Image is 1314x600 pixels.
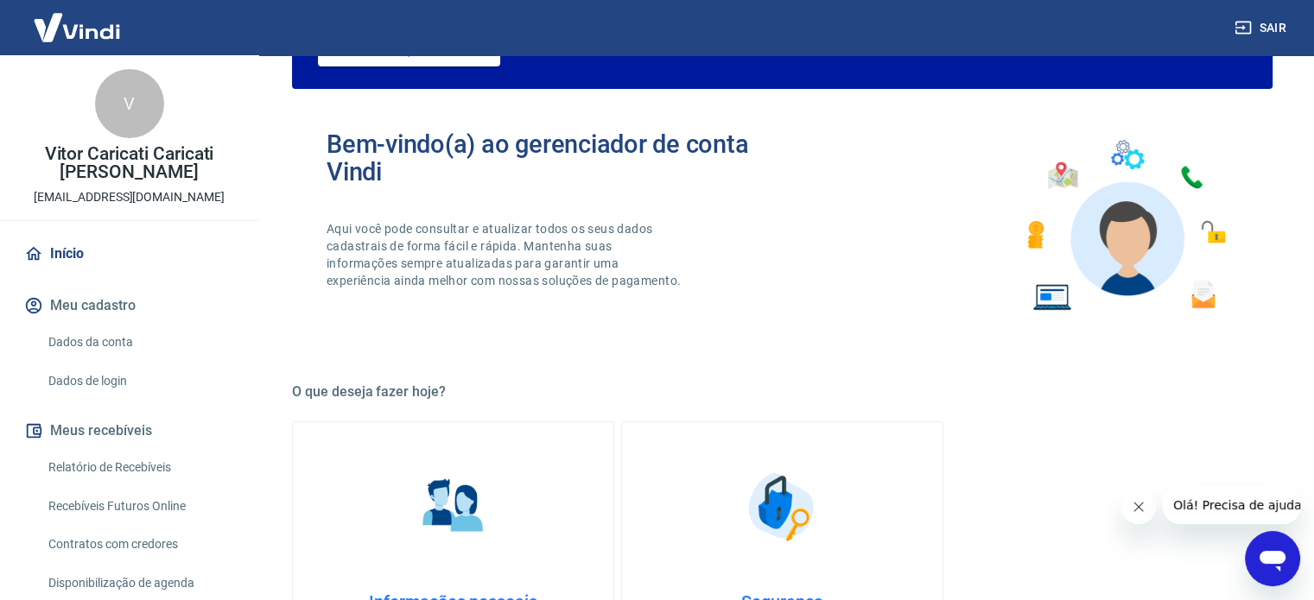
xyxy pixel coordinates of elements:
[10,12,145,26] span: Olá! Precisa de ajuda?
[740,464,826,550] img: Segurança
[1163,486,1300,524] iframe: Mensagem da empresa
[34,188,225,206] p: [EMAIL_ADDRESS][DOMAIN_NAME]
[1121,489,1156,524] iframe: Fechar mensagem
[327,130,783,186] h2: Bem-vindo(a) ao gerenciador de conta Vindi
[14,145,244,181] p: Vitor Caricati Caricati [PERSON_NAME]
[41,527,238,562] a: Contratos com credores
[327,220,684,289] p: Aqui você pode consultar e atualizar todos os seus dados cadastrais de forma fácil e rápida. Mant...
[21,235,238,273] a: Início
[41,450,238,485] a: Relatório de Recebíveis
[1245,531,1300,586] iframe: Botão para abrir a janela de mensagens
[21,412,238,450] button: Meus recebíveis
[41,489,238,524] a: Recebíveis Futuros Online
[410,464,497,550] img: Informações pessoais
[41,325,238,360] a: Dados da conta
[95,69,164,138] div: V
[41,363,238,399] a: Dados de login
[21,287,238,325] button: Meu cadastro
[292,383,1273,401] h5: O que deseja fazer hoje?
[1231,12,1293,44] button: Sair
[21,1,133,54] img: Vindi
[1012,130,1238,321] img: Imagem de um avatar masculino com diversos icones exemplificando as funcionalidades do gerenciado...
